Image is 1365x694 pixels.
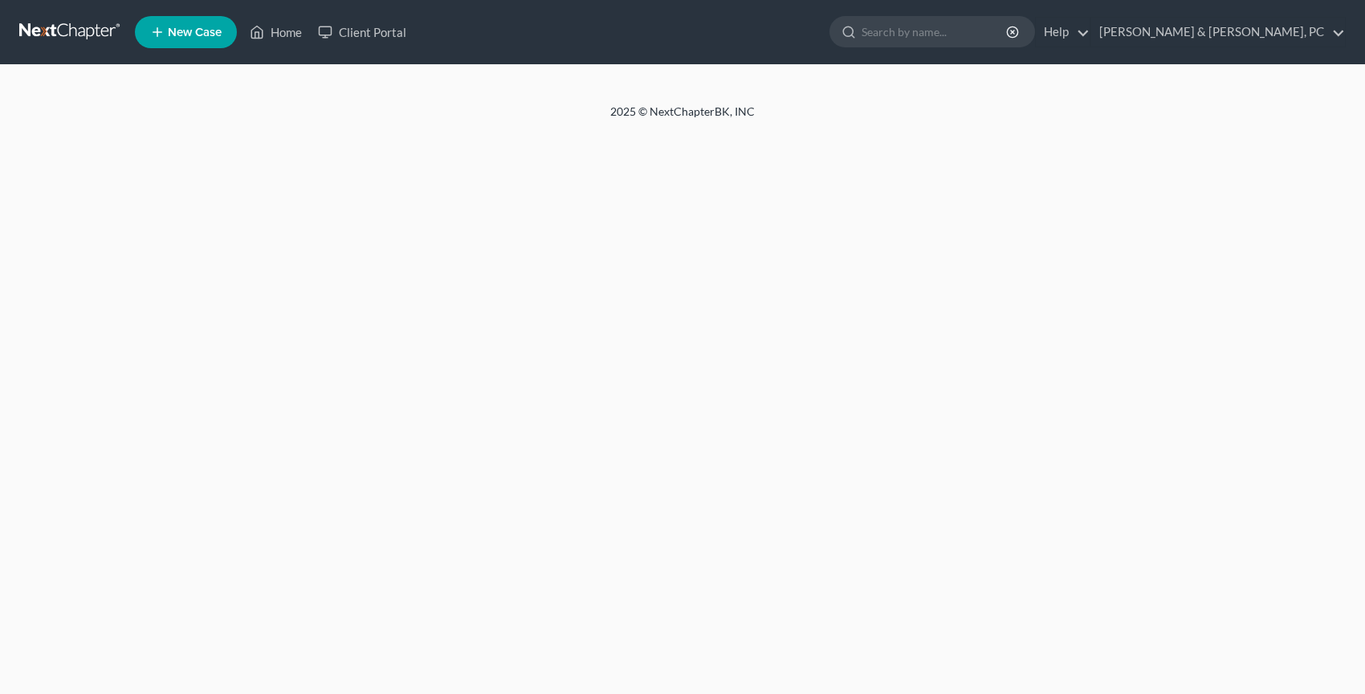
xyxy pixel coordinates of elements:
[168,27,222,39] span: New Case
[1091,18,1345,47] a: [PERSON_NAME] & [PERSON_NAME], PC
[225,104,1140,133] div: 2025 © NextChapterBK, INC
[1036,18,1090,47] a: Help
[310,18,414,47] a: Client Portal
[242,18,310,47] a: Home
[862,17,1008,47] input: Search by name...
